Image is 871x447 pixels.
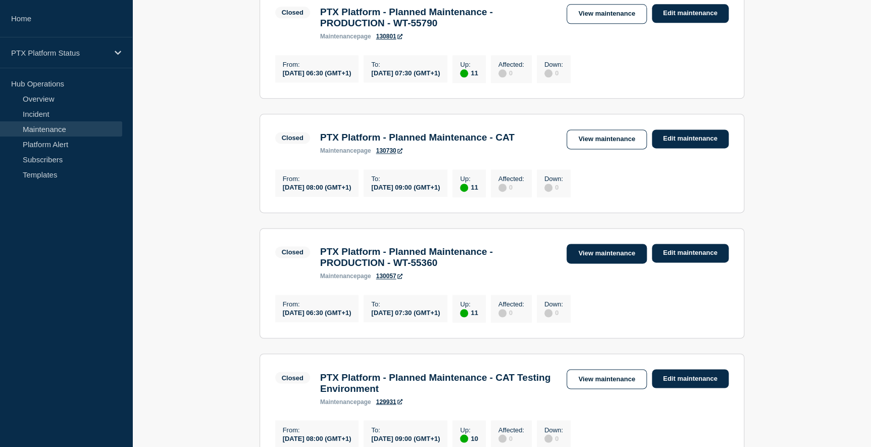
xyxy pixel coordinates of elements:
[498,309,506,317] div: disabled
[320,147,357,154] span: maintenance
[544,175,563,183] p: Down :
[498,69,506,77] div: disabled
[460,308,478,317] div: 11
[460,61,478,68] p: Up :
[544,308,563,317] div: 0
[498,433,524,442] div: 0
[652,244,729,262] a: Edit maintenance
[371,300,440,308] p: To :
[567,369,646,389] a: View maintenance
[282,248,303,256] div: Closed
[320,147,371,154] p: page
[376,147,402,154] a: 130730
[652,4,729,23] a: Edit maintenance
[544,68,563,77] div: 0
[460,69,468,77] div: up
[498,183,524,192] div: 0
[371,183,440,191] div: [DATE] 09:00 (GMT+1)
[283,433,351,442] div: [DATE] 08:00 (GMT+1)
[460,175,478,183] p: Up :
[544,69,552,77] div: disabled
[283,308,351,317] div: [DATE] 06:30 (GMT+1)
[320,246,557,269] h3: PTX Platform - Planned Maintenance - PRODUCTION - WT-55360
[371,308,440,317] div: [DATE] 07:30 (GMT+1)
[376,33,402,40] a: 130801
[283,300,351,308] p: From :
[544,434,552,442] div: disabled
[544,61,563,68] p: Down :
[460,184,468,192] div: up
[283,68,351,77] div: [DATE] 06:30 (GMT+1)
[320,398,357,405] span: maintenance
[544,309,552,317] div: disabled
[567,129,646,149] a: View maintenance
[498,426,524,433] p: Affected :
[460,433,478,442] div: 10
[320,273,371,280] p: page
[283,426,351,433] p: From :
[282,374,303,381] div: Closed
[498,434,506,442] div: disabled
[567,4,646,24] a: View maintenance
[320,33,371,40] p: page
[371,426,440,433] p: To :
[460,68,478,77] div: 11
[544,184,552,192] div: disabled
[498,68,524,77] div: 0
[376,398,402,405] a: 129931
[371,175,440,183] p: To :
[544,183,563,192] div: 0
[460,183,478,192] div: 11
[498,308,524,317] div: 0
[460,309,468,317] div: up
[283,175,351,183] p: From :
[498,184,506,192] div: disabled
[544,433,563,442] div: 0
[498,61,524,68] p: Affected :
[320,273,357,280] span: maintenance
[652,129,729,148] a: Edit maintenance
[460,426,478,433] p: Up :
[371,433,440,442] div: [DATE] 09:00 (GMT+1)
[498,175,524,183] p: Affected :
[282,134,303,142] div: Closed
[652,369,729,388] a: Edit maintenance
[320,398,371,405] p: page
[460,300,478,308] p: Up :
[320,372,557,394] h3: PTX Platform - Planned Maintenance - CAT Testing Environment
[371,61,440,68] p: To :
[282,9,303,16] div: Closed
[283,61,351,68] p: From :
[544,426,563,433] p: Down :
[376,273,402,280] a: 130057
[460,434,468,442] div: up
[11,49,108,57] p: PTX Platform Status
[283,183,351,191] div: [DATE] 08:00 (GMT+1)
[320,132,515,143] h3: PTX Platform - Planned Maintenance - CAT
[320,33,357,40] span: maintenance
[567,244,646,263] a: View maintenance
[371,68,440,77] div: [DATE] 07:30 (GMT+1)
[498,300,524,308] p: Affected :
[320,7,557,29] h3: PTX Platform - Planned Maintenance - PRODUCTION - WT-55790
[544,300,563,308] p: Down :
